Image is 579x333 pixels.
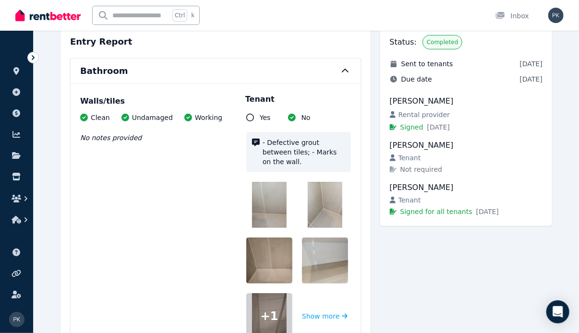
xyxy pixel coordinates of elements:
span: Working [195,113,222,122]
div: Walls/tiles [80,95,351,107]
span: [DATE] [520,74,543,84]
span: Ctrl [172,9,187,22]
div: Inbox [495,11,529,21]
span: [DATE] [476,207,499,216]
span: Signed [400,122,423,132]
div: [PERSON_NAME] [390,182,543,193]
div: Open Intercom Messenger [546,300,569,323]
span: Signed for all tenants [400,207,472,216]
span: - Defective grout between tiles; - Marks on the wall. [263,138,345,166]
img: IMG20250227185116.jpg [308,182,342,228]
span: Completed [427,38,458,46]
span: [DATE] [520,59,543,69]
p: Tenant [245,94,275,105]
span: [DATE] [427,122,450,132]
img: IMG20250227185302.jpg [302,238,363,284]
img: IMG20250227185114.jpg [252,182,287,228]
span: Undamaged [132,113,173,122]
span: Tenant [398,153,421,163]
div: [PERSON_NAME] [390,140,543,151]
span: Due date [401,74,432,84]
span: + 1 [261,309,278,324]
img: IMG20250303170242.jpg [246,238,308,284]
span: No notes provided [80,134,142,142]
span: Not required [400,165,443,174]
span: k [191,12,194,19]
span: Rental provider [398,110,450,119]
span: No [302,113,311,122]
span: Sent to tenants [401,59,453,69]
h6: Bathroom [80,64,128,78]
span: Clean [91,113,110,122]
span: Yes [260,113,271,122]
img: Patrick Kok [9,312,24,327]
img: Patrick Kok [548,8,564,23]
h3: Entry Report [70,35,132,48]
div: [PERSON_NAME] [390,95,543,107]
img: RentBetter [15,8,81,23]
h3: Status: [390,36,417,48]
span: Tenant [398,195,421,205]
